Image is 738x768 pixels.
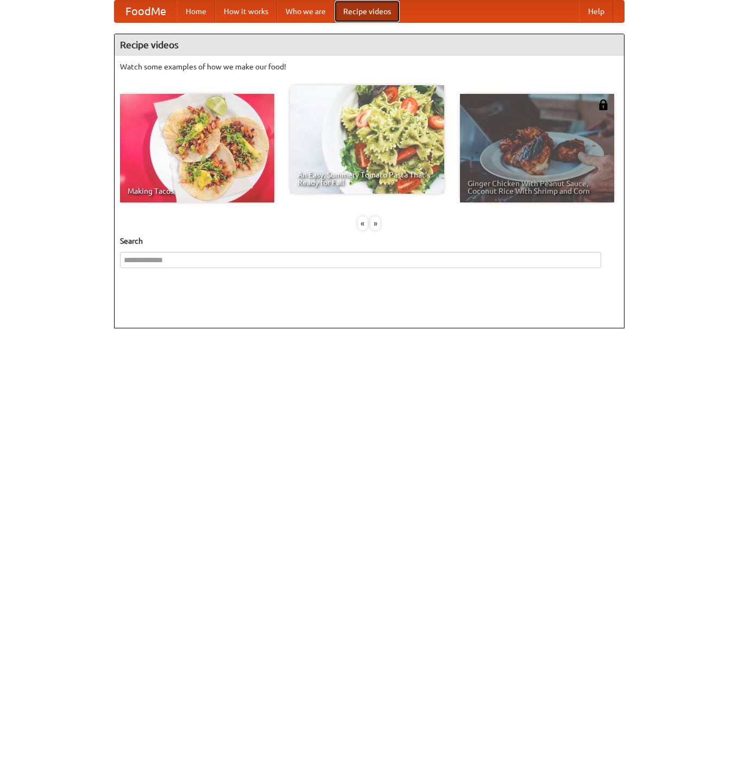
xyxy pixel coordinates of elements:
span: An Easy, Summery Tomato Pasta That's Ready for Fall [298,171,437,186]
div: « [358,217,368,230]
h4: Recipe videos [115,34,624,56]
a: Making Tacos [120,94,274,202]
a: FoodMe [115,1,177,22]
span: Making Tacos [128,187,267,195]
a: Home [177,1,215,22]
a: How it works [215,1,277,22]
a: Help [579,1,613,22]
h5: Search [120,236,619,246]
a: An Easy, Summery Tomato Pasta That's Ready for Fall [290,85,444,194]
a: Who we are [277,1,335,22]
img: 483408.png [598,99,609,110]
p: Watch some examples of how we make our food! [120,61,619,72]
a: Recipe videos [335,1,400,22]
div: » [370,217,380,230]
